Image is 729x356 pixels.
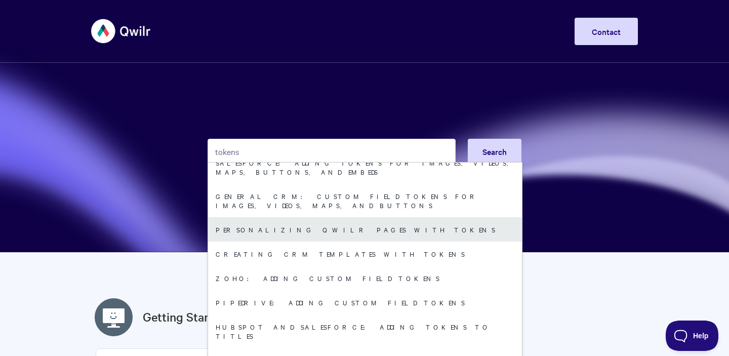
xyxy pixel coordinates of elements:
[468,139,521,164] button: Search
[208,184,522,217] a: General CRM: Custom field tokens for images, videos, maps, and buttons
[208,217,522,242] a: Personalizing Qwilr Pages with Tokens
[143,308,226,326] a: Getting Started
[575,18,638,45] a: Contact
[208,150,522,184] a: Salesforce: Adding Tokens for Images, Videos, Maps, Buttons, and Embeds
[208,139,456,164] input: Search the knowledge base
[208,266,522,290] a: Zoho: Adding Custom Field Tokens
[208,290,522,314] a: Pipedrive: Adding Custom Field Tokens
[91,12,151,50] img: Qwilr Help Center
[208,242,522,266] a: Creating CRM Templates with Tokens
[666,321,719,351] iframe: Toggle Customer Support
[208,314,522,348] a: HubSpot and Salesforce: Adding Tokens to Titles
[482,146,507,157] span: Search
